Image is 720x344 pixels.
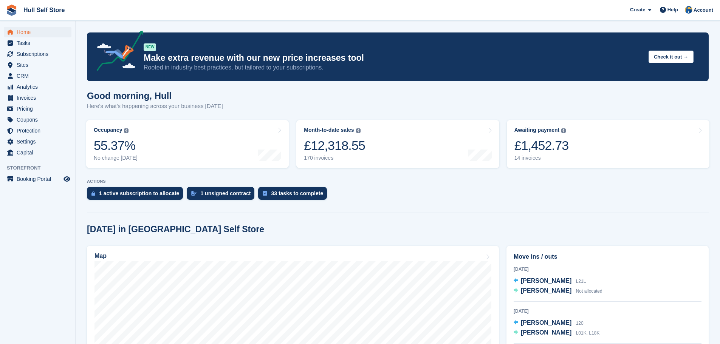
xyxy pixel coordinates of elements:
div: [DATE] [514,308,701,315]
p: Here's what's happening across your business [DATE] [87,102,223,111]
img: icon-info-grey-7440780725fd019a000dd9b08b2336e03edf1995a4989e88bcd33f0948082b44.svg [561,128,566,133]
span: Help [667,6,678,14]
img: price-adjustments-announcement-icon-8257ccfd72463d97f412b2fc003d46551f7dbcb40ab6d574587a9cd5c0d94... [90,31,143,74]
img: icon-info-grey-7440780725fd019a000dd9b08b2336e03edf1995a4989e88bcd33f0948082b44.svg [356,128,361,133]
div: 55.37% [94,138,138,153]
a: menu [4,174,71,184]
div: [DATE] [514,266,701,273]
a: menu [4,60,71,70]
img: icon-info-grey-7440780725fd019a000dd9b08b2336e03edf1995a4989e88bcd33f0948082b44.svg [124,128,129,133]
span: [PERSON_NAME] [521,278,571,284]
div: £1,452.73 [514,138,569,153]
p: ACTIONS [87,179,709,184]
h2: Move ins / outs [514,252,701,261]
span: Invoices [17,93,62,103]
a: [PERSON_NAME] L01K, L18K [514,328,599,338]
span: Tasks [17,38,62,48]
div: No change [DATE] [94,155,138,161]
a: menu [4,93,71,103]
a: 1 unsigned contract [187,187,258,204]
a: menu [4,38,71,48]
a: menu [4,136,71,147]
span: Create [630,6,645,14]
span: Sites [17,60,62,70]
button: Check it out → [649,51,694,63]
span: CRM [17,71,62,81]
div: £12,318.55 [304,138,365,153]
a: menu [4,71,71,81]
a: menu [4,147,71,158]
h2: Map [94,253,107,259]
div: Month-to-date sales [304,127,354,133]
p: Make extra revenue with our new price increases tool [144,52,643,63]
span: Protection [17,125,62,136]
div: 14 invoices [514,155,569,161]
span: Subscriptions [17,49,62,59]
h2: [DATE] in [GEOGRAPHIC_DATA] Self Store [87,224,264,234]
span: Home [17,27,62,37]
div: 1 active subscription to allocate [99,190,179,196]
a: menu [4,103,71,114]
a: Hull Self Store [20,4,68,16]
span: Settings [17,136,62,147]
span: L21L [576,279,586,284]
a: [PERSON_NAME] 120 [514,318,584,328]
span: [PERSON_NAME] [521,319,571,326]
a: menu [4,82,71,92]
div: Occupancy [94,127,122,133]
span: [PERSON_NAME] [521,287,571,294]
span: L01K, L18K [576,330,600,336]
div: NEW [144,43,156,51]
a: Month-to-date sales £12,318.55 170 invoices [296,120,499,168]
span: Analytics [17,82,62,92]
a: [PERSON_NAME] Not allocated [514,286,602,296]
a: menu [4,114,71,125]
a: menu [4,125,71,136]
a: 33 tasks to complete [258,187,331,204]
span: Booking Portal [17,174,62,184]
a: menu [4,49,71,59]
a: 1 active subscription to allocate [87,187,187,204]
p: Rooted in industry best practices, but tailored to your subscriptions. [144,63,643,72]
img: active_subscription_to_allocate_icon-d502201f5373d7db506a760aba3b589e785aa758c864c3986d89f69b8ff3... [91,191,95,196]
img: task-75834270c22a3079a89374b754ae025e5fb1db73e45f91037f5363f120a921f8.svg [263,191,267,196]
span: Storefront [7,164,75,172]
div: 33 tasks to complete [271,190,323,196]
span: 120 [576,321,584,326]
div: 1 unsigned contract [200,190,251,196]
a: [PERSON_NAME] L21L [514,276,586,286]
h1: Good morning, Hull [87,91,223,101]
a: Occupancy 55.37% No change [DATE] [86,120,289,168]
span: Not allocated [576,288,602,294]
span: Account [694,6,713,14]
span: Coupons [17,114,62,125]
a: menu [4,27,71,37]
div: Awaiting payment [514,127,560,133]
span: Pricing [17,103,62,114]
a: Preview store [62,174,71,184]
img: Hull Self Store [685,6,692,14]
div: 170 invoices [304,155,365,161]
img: contract_signature_icon-13c848040528278c33f63329250d36e43548de30e8caae1d1a13099fd9432cc5.svg [191,191,197,196]
img: stora-icon-8386f47178a22dfd0bd8f6a31ec36ba5ce8667c1dd55bd0f319d3a0aa187defe.svg [6,5,17,16]
span: Capital [17,147,62,158]
a: Awaiting payment £1,452.73 14 invoices [507,120,709,168]
span: [PERSON_NAME] [521,329,571,336]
